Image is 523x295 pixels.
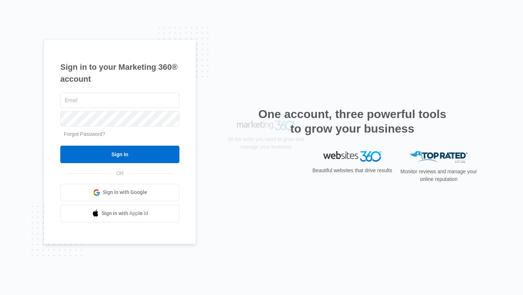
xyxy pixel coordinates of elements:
[60,205,179,222] a: Sign in with Apple Id
[312,167,393,174] p: Beautiful websites that drive results
[398,168,479,183] p: Monitor reviews and manage your online reputation
[60,93,179,108] input: Email
[323,151,381,162] img: Websites 360
[60,61,179,85] h1: Sign in to your Marketing 360® account
[60,146,179,163] input: Sign In
[64,131,105,137] a: Forgot Password?
[237,151,295,161] img: Marketing 360
[225,166,307,181] p: All the tools you need to grow and manage your business
[111,170,129,177] span: OR
[102,210,148,217] span: Sign in with Apple Id
[256,107,449,136] h2: One account, three powerful tools to grow your business
[60,184,179,201] a: Sign in with Google
[103,189,147,196] span: Sign in with Google
[410,151,468,163] img: Top Rated Local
